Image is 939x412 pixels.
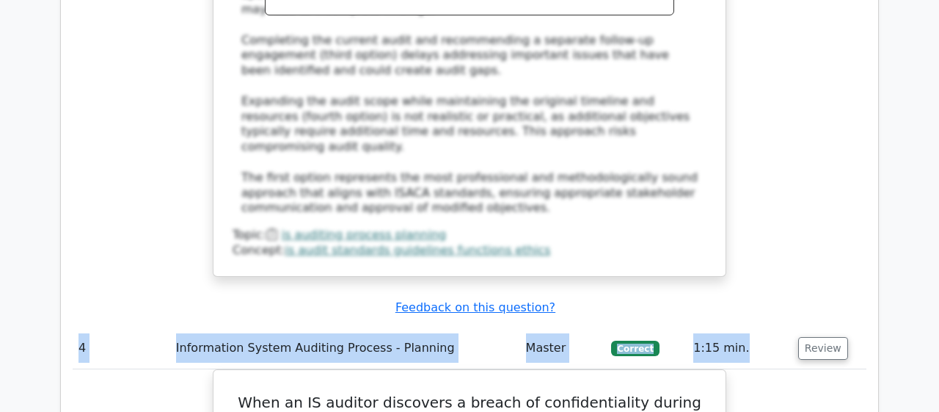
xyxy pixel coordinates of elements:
td: 1:15 min. [687,328,792,369]
a: is auditing process planning [282,228,447,242]
div: Topic: [233,228,706,243]
span: Correct [611,341,659,355]
td: Information System Auditing Process - Planning [170,328,520,369]
button: Review [798,337,848,360]
div: Concept: [233,243,706,259]
td: 4 [73,328,170,369]
a: Feedback on this question? [395,300,555,314]
a: is audit standards guidelines functions ethics [285,243,551,257]
td: Master [520,328,606,369]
